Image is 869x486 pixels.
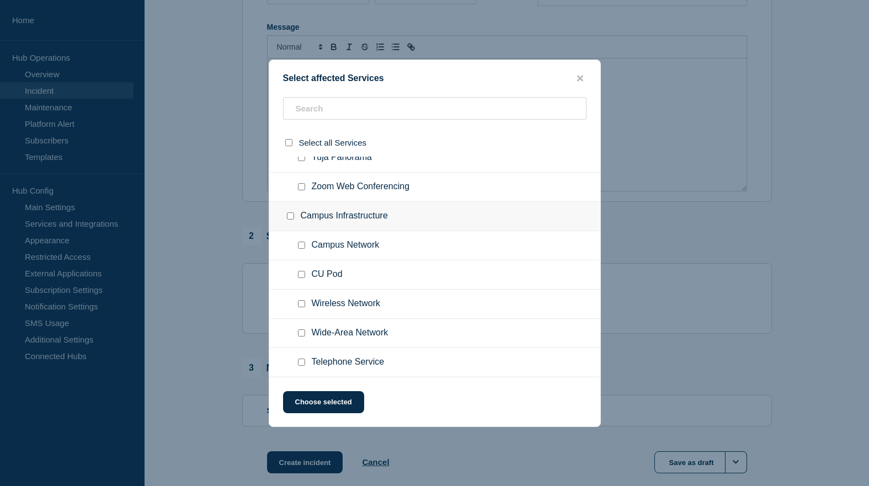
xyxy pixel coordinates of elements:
input: CU Pod checkbox [298,271,305,278]
span: Yuja Panorama [312,152,372,163]
input: Wide-Area Network checkbox [298,329,305,337]
button: Choose selected [283,391,364,413]
input: Yuja Panorama checkbox [298,154,305,161]
span: Campus Network [312,240,380,251]
input: Wireless Network checkbox [298,300,305,307]
input: Zoom Web Conferencing checkbox [298,183,305,190]
div: Campus Infrastructure [269,202,600,231]
input: Campus Infrastructure checkbox [287,212,294,220]
input: Telephone Service checkbox [298,359,305,366]
input: Campus Network checkbox [298,242,305,249]
button: close button [574,73,587,84]
span: CU Pod [312,269,343,280]
span: Zoom Web Conferencing [312,181,410,193]
span: Wide-Area Network [312,328,388,339]
span: Telephone Service [312,357,385,368]
div: Select affected Services [269,73,600,84]
span: Select all Services [299,138,367,147]
span: Wireless Network [312,298,380,309]
input: Search [283,97,587,120]
input: select all checkbox [285,139,292,146]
